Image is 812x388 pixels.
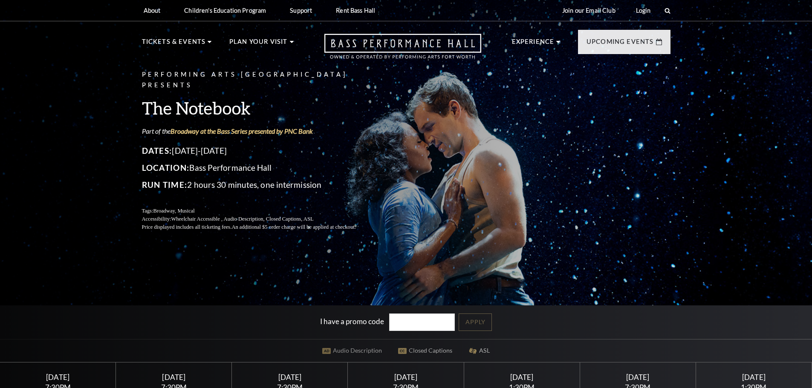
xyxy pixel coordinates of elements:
[170,127,313,135] a: Broadway at the Bass Series presented by PNC Bank
[142,163,190,172] span: Location:
[358,373,454,382] div: [DATE]
[142,146,172,155] span: Dates:
[242,373,338,382] div: [DATE]
[142,223,376,231] p: Price displayed includes all ticketing fees.
[142,215,376,223] p: Accessibility:
[587,37,654,52] p: Upcoming Events
[153,208,194,214] span: Broadway, Musical
[706,373,802,382] div: [DATE]
[474,373,569,382] div: [DATE]
[142,180,188,190] span: Run Time:
[229,37,288,52] p: Plan Your Visit
[320,317,384,326] label: I have a promo code
[171,216,313,222] span: Wheelchair Accessible , Audio Description, Closed Captions, ASL
[142,207,376,215] p: Tags:
[126,373,222,382] div: [DATE]
[142,161,376,175] p: Bass Performance Hall
[590,373,685,382] div: [DATE]
[142,144,376,158] p: [DATE]-[DATE]
[290,7,312,14] p: Support
[231,224,355,230] span: An additional $5 order charge will be applied at checkout.
[10,373,106,382] div: [DATE]
[142,126,376,136] p: Part of the
[336,7,375,14] p: Rent Bass Hall
[142,69,376,91] p: Performing Arts [GEOGRAPHIC_DATA] Presents
[142,178,376,192] p: 2 hours 30 minutes, one intermission
[144,7,161,14] p: About
[512,37,555,52] p: Experience
[184,7,266,14] p: Children's Education Program
[142,37,206,52] p: Tickets & Events
[142,97,376,119] h3: The Notebook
